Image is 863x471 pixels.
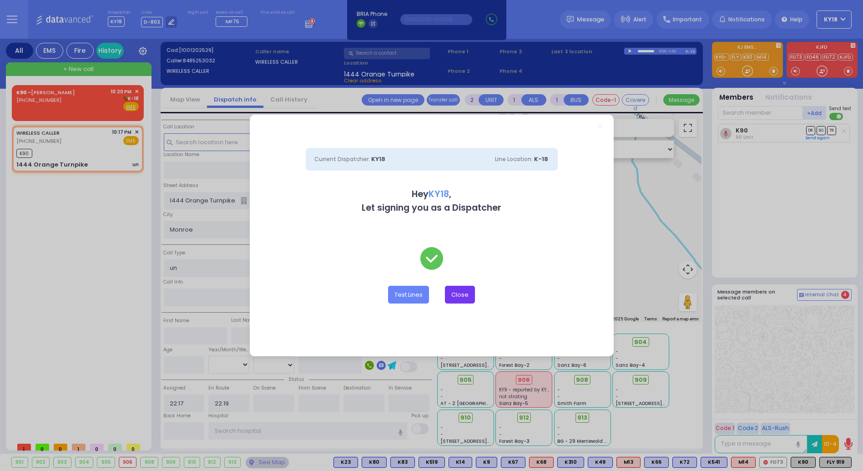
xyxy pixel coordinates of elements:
span: KY18 [429,188,449,200]
b: Let signing you as a Dispatcher [362,202,501,214]
button: Test Lines [388,286,429,303]
img: check-green.svg [420,247,443,270]
span: Current Dispatcher: [315,155,370,163]
span: K-18 [535,155,549,163]
b: Hey , [412,188,451,200]
span: Line Location: [495,155,533,163]
a: Close [598,124,603,129]
button: Close [445,286,475,303]
span: KY18 [372,155,386,163]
